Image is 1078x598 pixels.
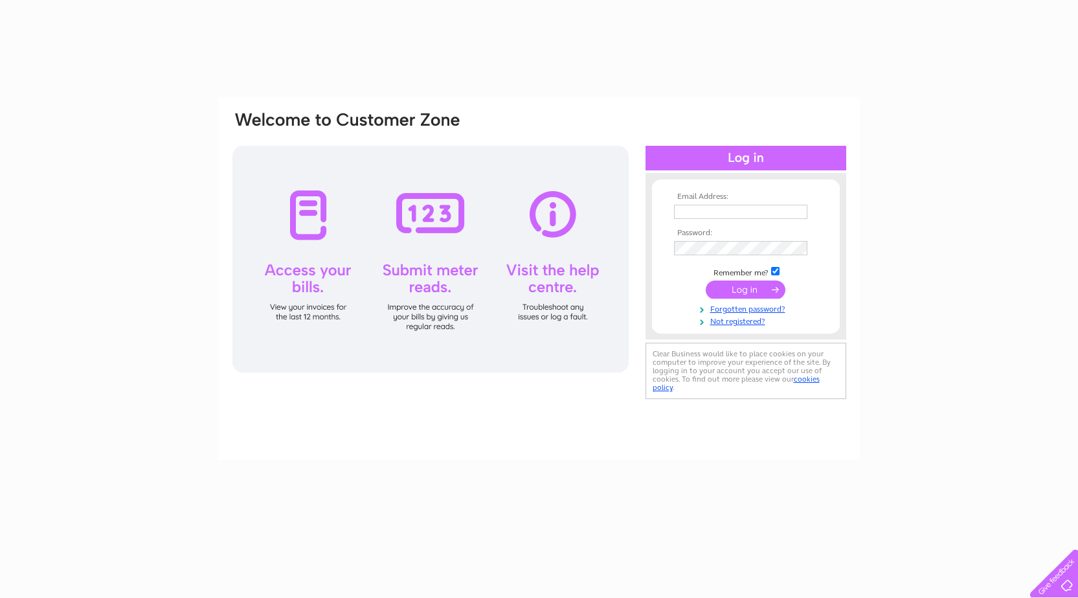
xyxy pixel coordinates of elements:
[671,265,821,278] td: Remember me?
[674,302,821,314] a: Forgotten password?
[674,314,821,327] a: Not registered?
[706,281,785,299] input: Submit
[653,374,820,392] a: cookies policy
[671,229,821,238] th: Password:
[671,192,821,201] th: Email Address:
[646,343,846,399] div: Clear Business would like to place cookies on your computer to improve your experience of the sit...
